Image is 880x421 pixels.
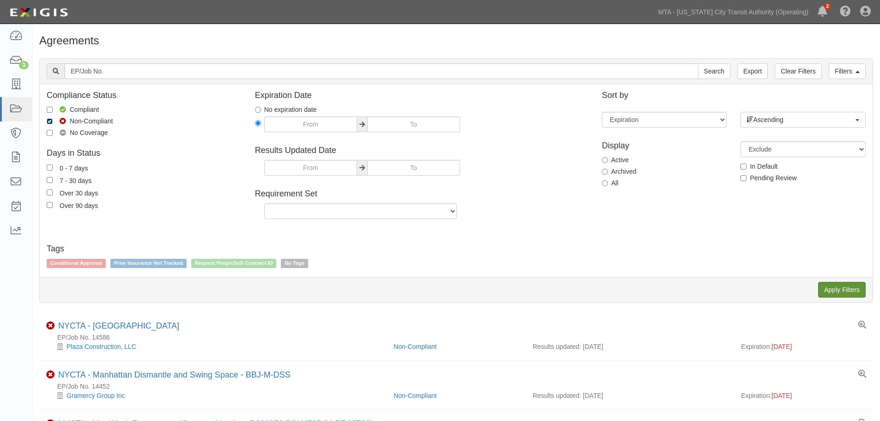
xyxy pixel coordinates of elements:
label: In Default [740,162,777,171]
label: Non-Compliant [47,116,113,126]
div: Results updated: [DATE] [533,342,727,351]
label: Active [602,155,629,165]
h4: Display [602,141,727,151]
div: Over 30 days [60,188,98,198]
input: Active [602,157,608,163]
a: Non-Compliant [394,392,437,399]
h4: Compliance Status [47,91,241,100]
input: No expiration date [255,107,261,113]
input: To [367,160,460,176]
h4: Requirement Set [255,189,588,199]
input: Pending Review [740,175,746,181]
a: Non-Compliant [394,343,437,350]
input: Apply Filters [818,282,866,298]
input: To [367,116,460,132]
div: Expiration: [741,391,866,400]
a: Filters [829,63,866,79]
label: No Coverage [47,128,108,137]
h4: Days in Status [47,149,241,158]
input: Search [65,63,698,79]
a: View results summary [858,370,866,378]
div: 7 - 30 days [60,175,91,185]
label: Archived [602,167,636,176]
input: Compliant [47,107,53,113]
img: Logo [7,4,71,21]
div: Plaza Construction, LLC [46,342,387,351]
a: MTA - [US_STATE] City Transit Authority (Operating) [654,3,813,21]
input: No Coverage [47,130,53,136]
h4: Tags [47,244,866,254]
div: EP/Job No. 14586 [46,333,873,342]
input: 0 - 7 days [47,165,53,171]
span: Conditional Approval [47,259,106,268]
span: No Tags [281,259,308,268]
span: Request PeopleSoft Contract ID [191,259,277,268]
div: Gramercy Group Inc [46,391,387,400]
label: No expiration date [255,105,317,114]
div: EP/Job No. 14452 [46,382,873,391]
input: All [602,180,608,186]
i: Non-Compliant [46,371,55,379]
a: Clear Filters [775,63,821,79]
a: View results summary [858,321,866,329]
div: Expiration: [741,342,866,351]
i: Non-Compliant [46,322,55,330]
input: In Default [740,164,746,170]
h4: Sort by [602,91,866,100]
i: Help Center - Complianz [840,6,851,18]
label: Pending Review [740,173,796,183]
h1: Agreements [39,35,873,47]
input: Search [698,63,730,79]
h4: Results Updated Date [255,146,588,155]
span: [DATE] [771,343,792,350]
span: [DATE] [771,392,792,399]
div: NYCTA - Manhattan Dismantle and Swing Space - BBJ-M-DSS [58,370,291,380]
a: NYCTA - [GEOGRAPHIC_DATA] [58,321,179,330]
a: Plaza Construction, LLC [67,343,136,350]
div: 3 [19,61,29,69]
div: Over 90 days [60,200,98,210]
input: From [264,116,357,132]
button: Ascending [740,112,865,128]
input: From [264,160,357,176]
span: Prior Insurance Not Tracked [110,259,187,268]
input: 7 - 30 days [47,177,53,183]
div: NYCTA - New Building [58,321,179,331]
input: Over 30 days [47,189,53,195]
h4: Expiration Date [255,91,588,100]
a: Export [737,63,768,79]
input: Archived [602,169,608,175]
div: Results updated: [DATE] [533,391,727,400]
span: Ascending [746,115,853,124]
div: 0 - 7 days [60,163,88,173]
label: Compliant [47,105,99,114]
a: NYCTA - Manhattan Dismantle and Swing Space - BBJ-M-DSS [58,370,291,379]
label: All [602,178,619,188]
input: Non-Compliant [47,118,53,124]
input: Over 90 days [47,202,53,208]
a: Gramercy Group Inc [67,392,125,399]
